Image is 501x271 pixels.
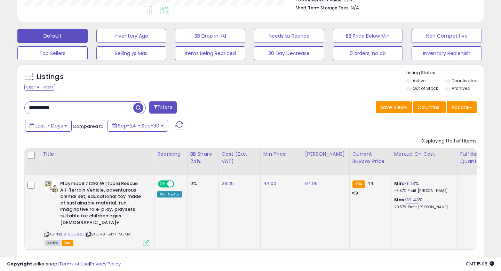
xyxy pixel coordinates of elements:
button: Default [17,29,88,43]
th: The percentage added to the cost of goods (COGS) that forms the calculator for Min & Max prices. [391,148,457,175]
label: Deactivated [452,78,478,84]
a: B0BT8C53QC [59,231,84,237]
div: Clear All Filters [24,84,55,91]
strong: Copyright [7,261,32,267]
label: Archived [452,85,470,91]
span: Compared to: [73,123,105,130]
span: All listings currently available for purchase on Amazon [45,240,61,246]
label: Out of Stock [413,85,438,91]
button: Filters [149,101,176,114]
a: 44.00 [263,180,277,187]
button: Sep-24 - Sep-30 [108,120,168,132]
a: 28.25 [222,180,234,187]
button: Top Sellers [17,46,88,60]
a: 64.99 [305,180,318,187]
div: Fulfillable Quantity [460,150,484,165]
div: % [394,180,452,193]
span: | SKU: 49-54Y7-MEMA [85,231,130,237]
button: 0 orders, no bb [333,46,403,60]
b: Max: [394,196,406,203]
div: 0% [190,180,213,187]
span: OFF [173,181,184,187]
span: FBA [62,240,73,246]
button: Non Competitive [412,29,482,43]
div: 1 [460,180,482,187]
div: Min Price [263,150,299,158]
button: Actions [447,101,477,113]
small: FBA [352,180,365,188]
div: Current Buybox Price [352,150,388,165]
div: Title [43,150,151,158]
a: Terms of Use [59,261,89,267]
button: BB Drop in 7d [175,29,245,43]
button: Columns [413,101,446,113]
div: Win BuyBox [157,191,182,198]
p: -8.57% Profit [PERSON_NAME] [394,188,452,193]
a: Privacy Policy [90,261,121,267]
button: Inventory Age [96,29,167,43]
div: Repricing [157,150,184,158]
b: Min: [394,180,405,187]
span: 44 [367,180,373,187]
div: ASIN: [45,180,149,245]
div: BB Share 24h. [190,150,216,165]
span: 2025-10-11 15:08 GMT [466,261,494,267]
b: Playmobil 71293 Wiltopia Rescue All-Terrain Vehicle, adventurous animal set, educational toy made... [60,180,145,227]
div: Markup on Cost [394,150,454,158]
div: Displaying 1 to 1 of 1 items [421,138,477,145]
button: Needs to Reprice [254,29,324,43]
p: Listing States: [406,70,484,76]
a: -11.13 [404,180,415,187]
p: 20.57% Profit [PERSON_NAME] [394,205,452,210]
button: Save View [376,101,412,113]
button: 30 Day Decrease [254,46,324,60]
div: seller snap | | [7,261,121,268]
button: Items Being Repriced [175,46,245,60]
button: Last 7 Days [25,120,72,132]
span: ON [159,181,167,187]
button: BB Price Below Min [333,29,403,43]
button: Inventory Replenish [412,46,482,60]
span: N/A [351,5,359,11]
div: [PERSON_NAME] [305,150,347,158]
button: Selling @ Max [96,46,167,60]
h5: Listings [37,72,64,82]
span: Last 7 Days [35,122,63,129]
a: 39.43 [406,196,419,203]
div: Cost (Exc. VAT) [222,150,257,165]
label: Active [413,78,426,84]
span: Columns [417,104,439,111]
div: % [394,197,452,210]
span: Sep-24 - Sep-30 [118,122,159,129]
b: Short Term Storage Fees: [295,5,350,11]
img: 419y7FeGTYL._SL40_.jpg [45,180,58,193]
